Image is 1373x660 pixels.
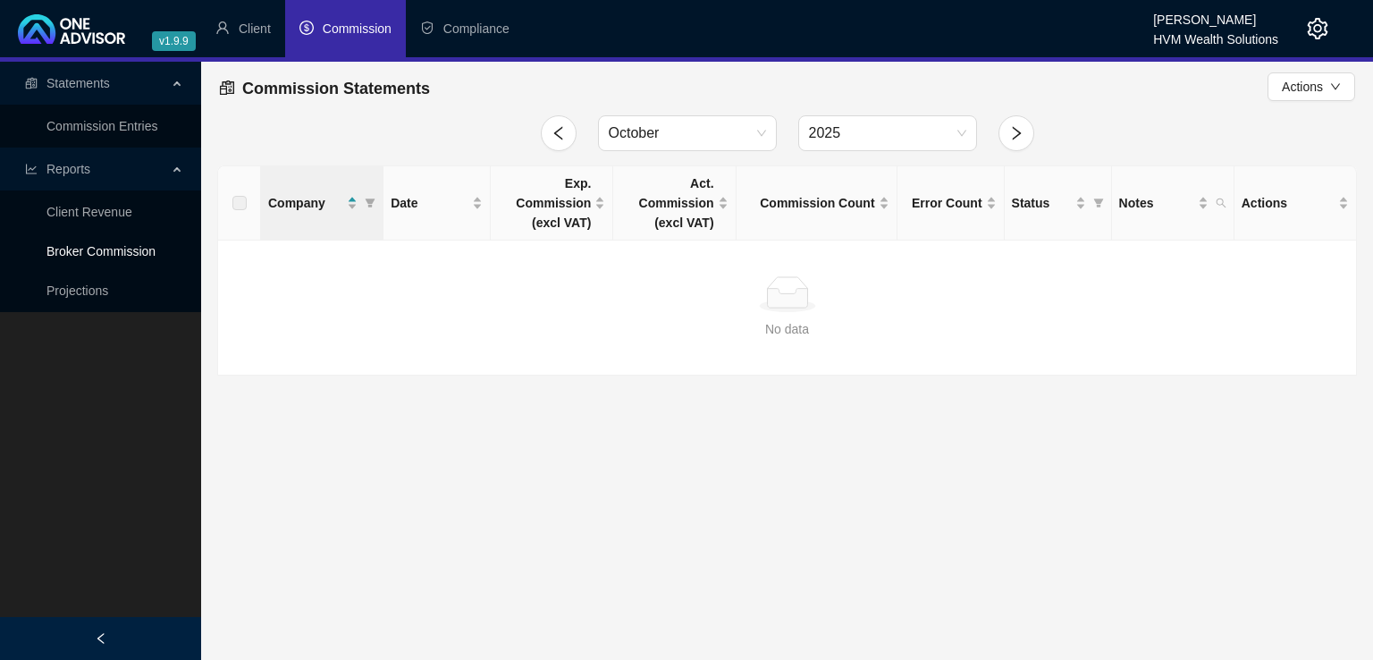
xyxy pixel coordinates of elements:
span: October [609,116,766,150]
span: safety [420,21,434,35]
span: dollar [299,21,314,35]
span: filter [361,190,379,216]
span: Actions [1282,77,1323,97]
span: filter [365,198,375,208]
span: down [1330,81,1341,92]
span: Statements [46,76,110,90]
a: Broker Commission [46,244,156,258]
span: left [95,632,107,645]
th: Exp. Commission (excl VAT) [491,166,613,241]
span: Commission Count [744,193,875,213]
div: No data [232,319,1342,339]
span: search [1212,190,1230,216]
span: search [1216,198,1226,208]
span: setting [1307,18,1328,39]
a: Projections [46,283,108,298]
th: Commission Count [737,166,897,241]
span: Act. Commission (excl VAT) [620,173,713,233]
th: Error Count [897,166,1005,241]
span: right [1008,125,1024,141]
span: Exp. Commission (excl VAT) [498,173,591,233]
span: Compliance [443,21,510,36]
a: Client Revenue [46,205,132,219]
th: Date [383,166,491,241]
span: line-chart [25,163,38,175]
th: Act. Commission (excl VAT) [613,166,736,241]
th: Actions [1234,166,1357,241]
span: Client [239,21,271,36]
span: Status [1012,193,1072,213]
div: HVM Wealth Solutions [1153,24,1278,44]
span: user [215,21,230,35]
img: 2df55531c6924b55f21c4cf5d4484680-logo-light.svg [18,14,125,44]
span: 2025 [809,116,966,150]
span: Error Count [905,193,982,213]
span: v1.9.9 [152,31,196,51]
button: Actionsdown [1268,72,1355,101]
span: Commission [323,21,392,36]
span: Date [391,193,468,213]
span: reconciliation [219,80,235,96]
th: Notes [1112,166,1234,241]
span: Company [268,193,343,213]
span: Reports [46,162,90,176]
th: Status [1005,166,1112,241]
span: filter [1093,198,1104,208]
span: Notes [1119,193,1194,213]
span: Actions [1242,193,1335,213]
span: filter [1090,190,1108,216]
span: left [551,125,567,141]
span: reconciliation [25,77,38,89]
a: Commission Entries [46,119,157,133]
div: [PERSON_NAME] [1153,4,1278,24]
span: Commission Statements [242,80,430,97]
